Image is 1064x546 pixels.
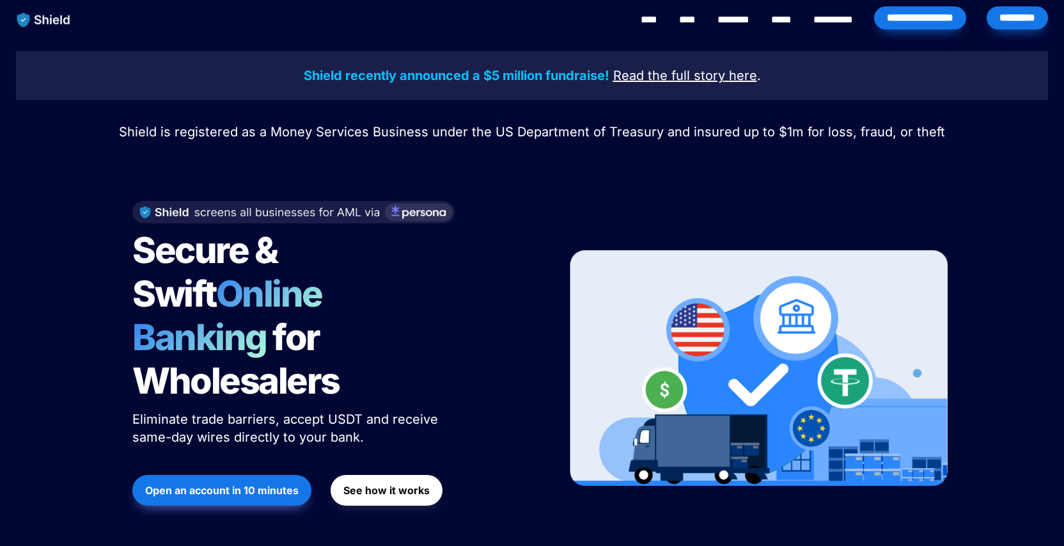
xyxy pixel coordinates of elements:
[132,229,283,316] span: Secure & Swift
[145,484,299,497] strong: Open an account in 10 minutes
[331,469,442,512] a: See how it works
[304,68,609,83] strong: Shield recently announced a $5 million fundraise!
[343,484,430,497] strong: See how it works
[331,475,442,506] button: See how it works
[613,70,725,83] a: Read the full story
[613,68,725,83] u: Read the full story
[729,68,757,83] u: here
[119,124,945,140] span: Shield is registered as a Money Services Business under the US Department of Treasury and insured...
[11,6,77,33] img: website logo
[132,475,311,506] button: Open an account in 10 minutes
[132,469,311,512] a: Open an account in 10 minutes
[132,272,335,359] span: Online Banking
[729,70,757,83] a: here
[757,68,761,83] span: .
[132,316,340,403] span: for Wholesalers
[132,412,442,445] span: Eliminate trade barriers, accept USDT and receive same-day wires directly to your bank.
